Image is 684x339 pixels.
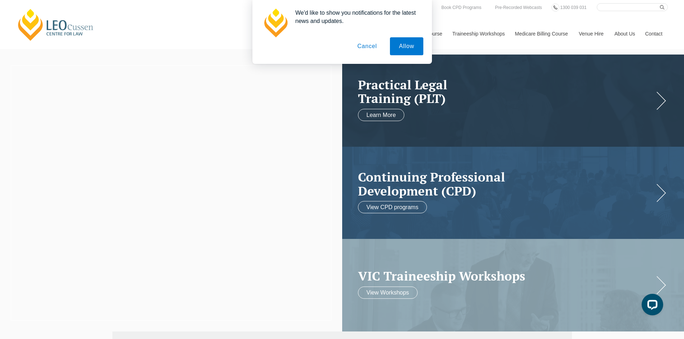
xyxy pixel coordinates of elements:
a: Practical LegalTraining (PLT) [358,77,654,105]
a: Continuing ProfessionalDevelopment (CPD) [358,170,654,198]
a: View Workshops [358,286,418,298]
a: VIC Traineeship Workshops [358,269,654,283]
div: We'd like to show you notifications for the latest news and updates. [290,9,423,25]
h2: Practical Legal Training (PLT) [358,77,654,105]
a: View CPD programs [358,201,427,213]
h2: Continuing Professional Development (CPD) [358,170,654,198]
button: Cancel [348,37,386,55]
button: Allow [390,37,423,55]
iframe: LiveChat chat widget [636,291,666,321]
a: Learn More [358,109,405,121]
img: notification icon [261,9,290,37]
